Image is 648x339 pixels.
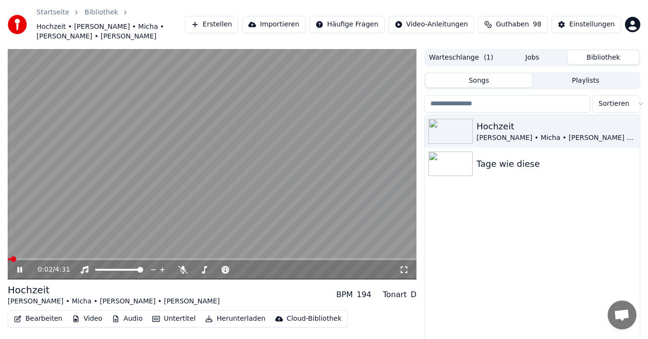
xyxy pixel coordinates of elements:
[185,16,238,33] button: Erstellen
[383,289,407,301] div: Tonart
[551,16,621,33] button: Einstellungen
[411,289,416,301] div: D
[477,133,636,143] div: [PERSON_NAME] • Micha • [PERSON_NAME] • [PERSON_NAME]
[37,265,52,275] span: 0:02
[8,297,220,306] div: [PERSON_NAME] • Micha • [PERSON_NAME] • [PERSON_NAME]
[10,312,66,326] button: Bearbeiten
[478,16,548,33] button: Guthaben98
[309,16,385,33] button: Häufige Fragen
[477,157,636,171] div: Tage wie diese
[389,16,475,33] button: Video-Anleitungen
[477,120,636,133] div: Hochzeit
[37,8,69,17] a: Startseite
[426,50,497,64] button: Warteschlange
[8,283,220,297] div: Hochzeit
[496,20,529,29] span: Guthaben
[85,8,118,17] a: Bibliothek
[532,74,639,88] button: Playlists
[608,301,636,329] a: Chat öffnen
[599,99,629,109] span: Sortieren
[356,289,371,301] div: 194
[497,50,568,64] button: Jobs
[148,312,199,326] button: Untertitel
[37,8,185,41] nav: breadcrumb
[569,20,615,29] div: Einstellungen
[108,312,147,326] button: Audio
[68,312,106,326] button: Video
[37,265,61,275] div: /
[37,22,185,41] span: Hochzeit • [PERSON_NAME] • Micha • [PERSON_NAME] • [PERSON_NAME]
[533,20,541,29] span: 98
[287,314,342,324] div: Cloud-Bibliothek
[568,50,639,64] button: Bibliothek
[484,53,493,63] span: ( 1 )
[201,312,269,326] button: Herunterladen
[426,74,532,88] button: Songs
[8,15,27,34] img: youka
[336,289,353,301] div: BPM
[55,265,70,275] span: 4:31
[242,16,306,33] button: Importieren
